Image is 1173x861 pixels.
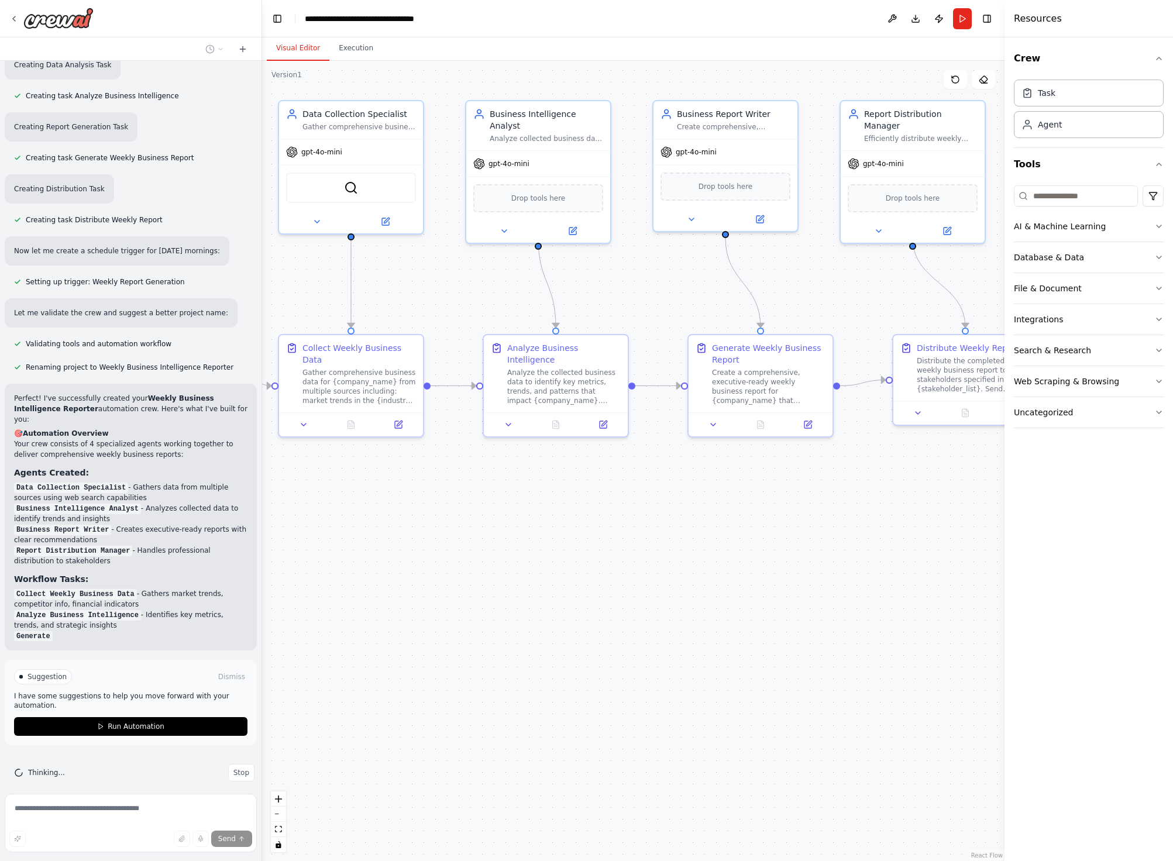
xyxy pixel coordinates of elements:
[1014,407,1073,418] div: Uncategorized
[787,418,828,432] button: Open in side panel
[14,588,247,609] li: - Gathers market trends, competitor info, financial indicators
[907,238,971,328] g: Edge from fb16e95b-f629-401b-a438-c5d23da093c6 to 843efa2a-332b-4831-bdbe-705b763e5538
[507,342,621,366] div: Analyze Business Intelligence
[228,764,254,781] button: Stop
[886,192,940,204] span: Drop tools here
[712,342,825,366] div: Generate Weekly Business Report
[269,11,285,27] button: Hide left sidebar
[271,837,286,852] button: toggle interactivity
[1014,304,1164,335] button: Integrations
[26,153,194,163] span: Creating task Generate Weekly Business Report
[14,308,228,318] p: Let me validate the crew and suggest a better project name:
[14,546,132,556] code: Report Distribution Manager
[727,212,793,226] button: Open in side panel
[302,342,416,366] div: Collect Weekly Business Data
[1038,119,1062,130] div: Agent
[26,339,171,349] span: Validating tools and automation workflow
[1014,12,1062,26] h4: Resources
[863,159,904,168] span: gpt-4o-mini
[14,525,111,535] code: Business Report Writer
[14,610,141,621] code: Analyze Business Intelligence
[465,100,611,244] div: Business Intelligence AnalystAnalyze collected business data to identify key metrics, trends, pat...
[1014,252,1084,263] div: Database & Data
[14,574,88,584] strong: Workflow Tasks:
[687,334,834,438] div: Generate Weekly Business ReportCreate a comprehensive, executive-ready weekly business report for...
[218,834,236,843] span: Send
[840,374,886,392] g: Edge from 9be51fd6-63e8-44c7-b9c6-f876ce30314b to 843efa2a-332b-4831-bdbe-705b763e5538
[26,91,179,101] span: Creating task Analyze Business Intelligence
[1014,148,1164,181] button: Tools
[1014,181,1164,438] div: Tools
[233,42,252,56] button: Start a new chat
[864,134,978,143] div: Efficiently distribute weekly business reports to the {stakeholder_list} via email, ensuring time...
[699,181,753,192] span: Drop tools here
[267,36,329,61] button: Visual Editor
[971,852,1003,859] a: React Flow attribution
[271,822,286,837] button: fit view
[23,429,108,438] strong: Automation Overview
[329,36,383,61] button: Execution
[14,717,247,736] button: Run Automation
[352,215,418,229] button: Open in side panel
[583,418,623,432] button: Open in side panel
[216,671,247,683] button: Dismiss
[14,691,247,710] p: I have some suggestions to help you move forward with your automation.
[302,122,416,132] div: Gather comprehensive business data from multiple sources including market trends, financial indic...
[28,768,65,777] span: Thinking...
[14,184,105,194] h2: Creating Distribution Task
[652,100,799,232] div: Business Report WriterCreate comprehensive, executive-ready weekly business reports that clearly ...
[490,134,603,143] div: Analyze collected business data to identify key metrics, trends, patterns, and actionable insight...
[271,791,286,807] button: zoom in
[1014,221,1106,232] div: AI & Machine Learning
[1014,335,1164,366] button: Search & Research
[1014,366,1164,397] button: Web Scraping & Browsing
[302,368,416,405] div: Gather comprehensive business data for {company_name} from multiple sources including: market tre...
[736,418,786,432] button: No output available
[677,122,790,132] div: Create comprehensive, executive-ready weekly business reports that clearly communicate key findin...
[507,368,621,405] div: Analyze the collected business data to identify key metrics, trends, and patterns that impact {co...
[108,722,164,731] span: Run Automation
[14,589,137,600] code: Collect Weekly Business Data
[305,13,436,25] nav: breadcrumb
[917,356,1030,394] div: Distribute the completed weekly business report to stakeholders specified in {stakeholder_list}. ...
[14,246,220,256] p: Now let me create a schedule trigger for [DATE] mornings:
[941,406,990,420] button: No output available
[1014,314,1063,325] div: Integrations
[1038,87,1055,99] div: Task
[14,483,128,493] code: Data Collection Specialist
[539,224,606,238] button: Open in side panel
[531,418,581,432] button: No output available
[14,428,247,439] h2: 🎯
[1014,211,1164,242] button: AI & Machine Learning
[712,368,825,405] div: Create a comprehensive, executive-ready weekly business report for {company_name} that synthesize...
[14,524,247,545] li: - Creates executive-ready reports with clear recommendations
[1014,75,1164,147] div: Crew
[635,380,681,392] g: Edge from a2327977-3d63-416f-8a1a-2cd7afa18984 to 9be51fd6-63e8-44c7-b9c6-f876ce30314b
[914,224,980,238] button: Open in side panel
[1014,376,1119,387] div: Web Scraping & Browsing
[14,503,247,524] li: - Analyzes collected data to identify trends and insights
[26,363,233,372] span: Renaming project to Weekly Business Intelligence Reporter
[1014,283,1082,294] div: File & Document
[211,831,252,847] button: Send
[532,238,562,328] g: Edge from ab989699-5419-4363-bdb1-edabdfd51e0d to a2327977-3d63-416f-8a1a-2cd7afa18984
[992,406,1033,420] button: Open in side panel
[14,393,247,425] p: Perfect! I've successfully created your automation crew. Here's what I've built for you:
[233,768,249,777] span: Stop
[271,791,286,852] div: React Flow controls
[1014,273,1164,304] button: File & Document
[14,468,89,477] strong: Agents Created:
[378,418,418,432] button: Open in side panel
[676,147,717,157] span: gpt-4o-mini
[278,100,424,235] div: Data Collection SpecialistGather comprehensive business data from multiple sources including mark...
[917,342,1019,354] div: Distribute Weekly Report
[1014,242,1164,273] button: Database & Data
[302,108,416,120] div: Data Collection Specialist
[1014,397,1164,428] button: Uncategorized
[26,277,185,287] span: Setting up trigger: Weekly Report Generation
[192,831,209,847] button: Click to speak your automation idea
[228,357,271,392] g: Edge from triggers to c5aaa2f7-b578-4eb5-9cb8-87f2e68608e7
[864,108,978,132] div: Report Distribution Manager
[326,418,376,432] button: No output available
[511,192,566,204] span: Drop tools here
